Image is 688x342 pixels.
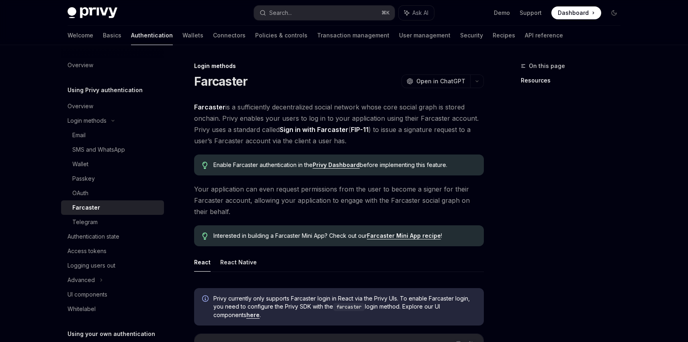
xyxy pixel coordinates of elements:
[68,26,93,45] a: Welcome
[254,6,395,20] button: Search...⌘K
[68,116,106,126] div: Login methods
[255,26,307,45] a: Policies & controls
[202,233,208,240] svg: Tip
[333,303,365,311] code: farcaster
[525,26,563,45] a: API reference
[213,26,246,45] a: Connectors
[103,26,121,45] a: Basics
[68,304,96,314] div: Whitelabel
[61,244,164,258] a: Access tokens
[220,253,257,272] button: React Native
[61,157,164,171] a: Wallet
[280,126,348,134] strong: Sign in with Farcaster
[194,74,248,89] h1: Farcaster
[460,26,483,45] a: Security
[520,9,542,17] a: Support
[61,287,164,302] a: UI components
[61,99,164,113] a: Overview
[529,61,565,71] span: On this page
[68,60,93,70] div: Overview
[317,26,389,45] a: Transaction management
[68,290,107,299] div: UI components
[521,74,627,87] a: Resources
[61,258,164,273] a: Logging users out
[72,130,86,140] div: Email
[194,101,484,146] span: is a sufficiently decentralized social network whose core social graph is stored onchain. Privy e...
[68,232,119,241] div: Authentication state
[72,188,88,198] div: OAuth
[61,171,164,186] a: Passkey
[202,162,208,169] svg: Tip
[399,26,450,45] a: User management
[61,200,164,215] a: Farcaster
[61,215,164,229] a: Telegram
[493,26,515,45] a: Recipes
[61,142,164,157] a: SMS and WhatsApp
[68,85,143,95] h5: Using Privy authentication
[558,9,589,17] span: Dashboard
[202,295,210,303] svg: Info
[131,26,173,45] a: Authentication
[72,217,98,227] div: Telegram
[61,302,164,316] a: Whitelabel
[381,10,390,16] span: ⌘ K
[68,246,106,256] div: Access tokens
[416,77,465,85] span: Open in ChatGPT
[194,183,484,217] span: Your application can even request permissions from the user to become a signer for their Farcaste...
[61,186,164,200] a: OAuth
[182,26,203,45] a: Wallets
[608,6,620,19] button: Toggle dark mode
[213,161,476,169] span: Enable Farcaster authentication in the before implementing this feature.
[412,9,428,17] span: Ask AI
[72,145,125,155] div: SMS and WhatsApp
[367,232,441,239] a: Farcaster Mini App recipe
[72,174,95,183] div: Passkey
[194,103,225,111] a: Farcaster
[68,329,155,339] h5: Using your own authentication
[72,203,100,212] div: Farcaster
[194,62,484,70] div: Login methods
[194,253,211,272] button: React
[269,8,292,18] div: Search...
[401,74,470,88] button: Open in ChatGPT
[246,311,260,319] a: here
[61,58,164,72] a: Overview
[399,6,434,20] button: Ask AI
[213,232,476,240] span: Interested in building a Farcaster Mini App? Check out our !
[494,9,510,17] a: Demo
[68,261,115,270] div: Logging users out
[551,6,601,19] a: Dashboard
[61,229,164,244] a: Authentication state
[313,161,360,169] a: Privy Dashboard
[68,101,93,111] div: Overview
[213,295,476,319] span: Privy currently only supports Farcaster login in React via the Privy UIs. To enable Farcaster log...
[68,275,95,285] div: Advanced
[68,7,117,19] img: dark logo
[72,159,88,169] div: Wallet
[351,126,369,134] a: FIP-11
[61,128,164,142] a: Email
